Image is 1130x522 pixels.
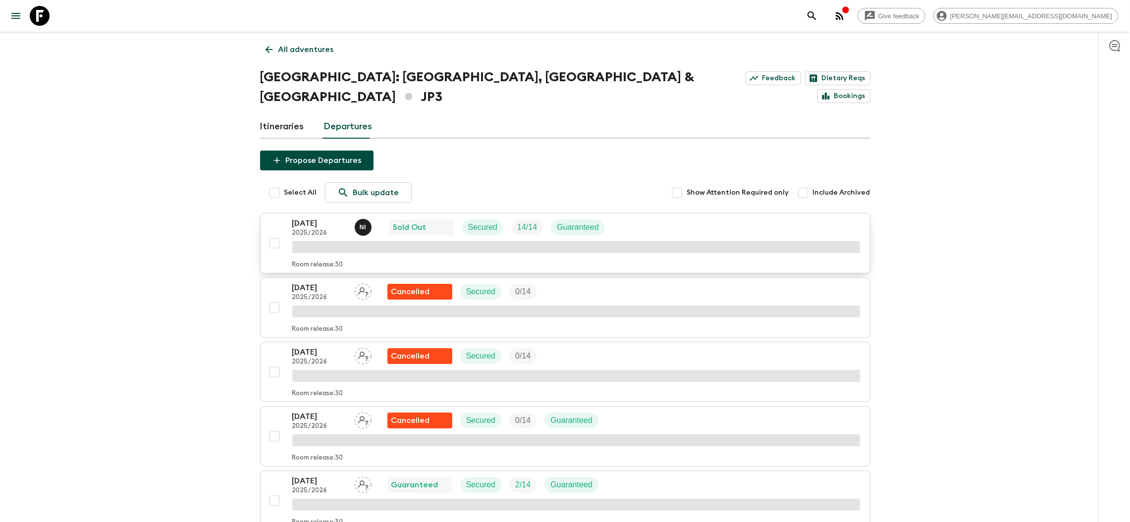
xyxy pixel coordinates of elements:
[805,71,870,85] a: Dietary Reqs
[387,284,452,300] div: Flash Pack cancellation
[509,477,537,493] div: Trip Fill
[466,350,496,362] p: Secured
[260,342,870,402] button: [DATE]2025/2026Assign pack leaderFlash Pack cancellationSecuredTrip FillRoom release:30
[945,12,1118,20] span: [PERSON_NAME][EMAIL_ADDRESS][DOMAIN_NAME]
[509,284,537,300] div: Trip Fill
[260,115,304,139] a: Itineraries
[460,413,502,428] div: Secured
[292,229,347,237] p: 2025/2026
[325,182,412,203] a: Bulk update
[355,286,372,294] span: Assign pack leader
[391,415,430,426] p: Cancelled
[353,187,399,199] p: Bulk update
[292,487,347,495] p: 2025/2026
[292,358,347,366] p: 2025/2026
[292,282,347,294] p: [DATE]
[466,415,496,426] p: Secured
[817,89,870,103] a: Bookings
[746,71,801,85] a: Feedback
[391,479,438,491] p: Guaranteed
[6,6,26,26] button: menu
[802,6,822,26] button: search adventures
[355,479,372,487] span: Assign pack leader
[292,390,343,398] p: Room release: 30
[292,422,347,430] p: 2025/2026
[515,415,531,426] p: 0 / 14
[466,479,496,491] p: Secured
[260,151,374,170] button: Propose Departures
[515,479,531,491] p: 2 / 14
[515,350,531,362] p: 0 / 14
[292,454,343,462] p: Room release: 30
[387,348,452,364] div: Flash Pack cancellation
[292,346,347,358] p: [DATE]
[260,67,726,107] h1: [GEOGRAPHIC_DATA]: [GEOGRAPHIC_DATA], [GEOGRAPHIC_DATA] & [GEOGRAPHIC_DATA] JP3
[515,286,531,298] p: 0 / 14
[460,348,502,364] div: Secured
[462,219,504,235] div: Secured
[355,415,372,423] span: Assign pack leader
[324,115,373,139] a: Departures
[460,284,502,300] div: Secured
[292,411,347,422] p: [DATE]
[391,286,430,298] p: Cancelled
[466,286,496,298] p: Secured
[278,44,334,55] p: All adventures
[858,8,925,24] a: Give feedback
[517,221,537,233] p: 14 / 14
[260,40,339,59] a: All adventures
[468,221,498,233] p: Secured
[260,406,870,467] button: [DATE]2025/2026Assign pack leaderFlash Pack cancellationSecuredTrip FillGuaranteedRoom release:30
[260,213,870,273] button: [DATE]2025/2026Naoya IshidaSold OutSecuredTrip FillGuaranteedRoom release:30
[391,350,430,362] p: Cancelled
[813,188,870,198] span: Include Archived
[550,415,592,426] p: Guaranteed
[284,188,317,198] span: Select All
[355,219,374,236] button: NI
[460,477,502,493] div: Secured
[355,351,372,359] span: Assign pack leader
[292,294,347,302] p: 2025/2026
[933,8,1118,24] div: [PERSON_NAME][EMAIL_ADDRESS][DOMAIN_NAME]
[292,261,343,269] p: Room release: 30
[387,413,452,428] div: Flash Pack cancellation
[355,222,374,230] span: Naoya Ishida
[292,217,347,229] p: [DATE]
[393,221,427,233] p: Sold Out
[360,223,366,231] p: N I
[509,348,537,364] div: Trip Fill
[557,221,599,233] p: Guaranteed
[260,277,870,338] button: [DATE]2025/2026Assign pack leaderFlash Pack cancellationSecuredTrip FillRoom release:30
[687,188,789,198] span: Show Attention Required only
[873,12,925,20] span: Give feedback
[292,475,347,487] p: [DATE]
[550,479,592,491] p: Guaranteed
[509,413,537,428] div: Trip Fill
[292,325,343,333] p: Room release: 30
[511,219,543,235] div: Trip Fill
